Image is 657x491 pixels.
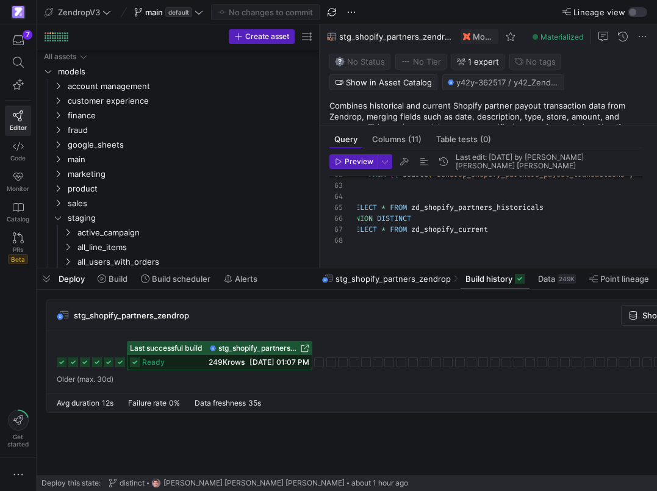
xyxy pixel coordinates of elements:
[442,74,564,90] button: y42y-362517 / y42_ZendropV3_main / stg_shopify_partners_zendrop
[5,228,31,269] a: PRsBeta
[58,7,100,17] span: ZendropV3
[218,268,263,289] button: Alerts
[411,224,488,234] span: zd_shopify_current
[329,100,652,155] p: Combines historical and current Shopify partner payout transaction data from Zendrop, merging fie...
[408,135,422,143] span: (11)
[135,268,216,289] button: Build scheduler
[329,154,378,169] button: Preview
[7,185,29,192] span: Monitor
[41,479,101,487] span: Deploy this state:
[526,57,556,66] span: No tags
[351,224,377,234] span: SELECT
[128,398,167,407] span: Failure rate
[68,167,312,181] span: marketing
[5,136,31,167] a: Code
[7,215,29,223] span: Catalog
[329,202,343,213] div: 65
[8,254,28,264] span: Beta
[23,30,32,40] div: 7
[41,93,314,108] div: Press SPACE to select this row.
[377,213,411,223] span: DISTINCT
[390,202,407,212] span: FROM
[12,6,24,18] img: https://storage.googleapis.com/y42-prod-data-exchange/images/qZXOSqkTtPuVcXVzF40oUlM07HVTwZXfPK0U...
[41,254,314,269] div: Press SPACE to select this row.
[152,274,210,284] span: Build scheduler
[465,274,512,284] span: Build history
[480,135,491,143] span: (0)
[41,196,314,210] div: Press SPACE to select this row.
[401,57,441,66] span: No Tier
[41,152,314,167] div: Press SPACE to select this row.
[468,57,499,66] span: 1 expert
[44,52,76,61] div: All assets
[145,7,163,17] span: main
[109,274,127,284] span: Build
[346,77,432,87] span: Show in Asset Catalog
[41,167,314,181] div: Press SPACE to select this row.
[92,268,133,289] button: Build
[451,54,504,70] button: 1 expert
[151,478,161,488] img: https://storage.googleapis.com/y42-prod-data-exchange/images/G2kHvxVlt02YItTmblwfhPy4mK5SfUxFU6Tr...
[390,224,407,234] span: FROM
[68,79,312,93] span: account management
[329,213,343,224] div: 66
[463,33,470,40] img: undefined
[509,54,561,70] button: No tags
[600,274,649,284] span: Point lineage
[41,240,314,254] div: Press SPACE to select this row.
[130,344,203,353] span: Last successful build
[339,32,453,41] span: stg_shopify_partners_zendrop
[5,29,31,51] button: 7
[395,54,447,70] button: No tierNo Tier
[195,398,246,407] span: Data freshness
[106,475,411,491] button: distincthttps://storage.googleapis.com/y42-prod-data-exchange/images/G2kHvxVlt02YItTmblwfhPy4mK5S...
[68,94,312,108] span: customer experience
[57,375,113,384] span: Older (max. 30d)
[473,32,496,41] span: Model
[218,344,298,353] span: stg_shopify_partners_zendrop
[41,137,314,152] div: Press SPACE to select this row.
[229,29,295,44] button: Create asset
[68,182,312,196] span: product
[351,202,377,212] span: SELECT
[235,274,257,284] span: Alerts
[460,268,530,289] button: Build history
[345,157,373,166] span: Preview
[335,57,345,66] img: No status
[68,123,312,137] span: fraud
[336,274,451,284] span: stg_shopify_partners_zendrop
[210,344,309,353] a: stg_shopify_partners_zendrop
[411,202,544,212] span: zd_shopify_partners_historicals
[248,398,261,407] span: 35s
[329,191,343,202] div: 64
[77,240,312,254] span: all_line_items
[351,479,408,487] span: about 1 hour ago
[59,274,85,284] span: Deploy
[250,357,309,367] span: [DATE] 01:07 PM
[5,405,31,453] button: Getstarted
[169,398,180,407] span: 0%
[41,4,114,20] button: ZendropV3
[41,210,314,225] div: Press SPACE to select this row.
[77,226,312,240] span: active_campaign
[77,255,312,269] span: all_users_with_orders
[165,7,192,17] span: default
[401,57,411,66] img: No tier
[41,225,314,240] div: Press SPACE to select this row.
[102,398,113,407] span: 12s
[538,274,555,284] span: Data
[456,77,559,87] span: y42y-362517 / y42_ZendropV3_main / stg_shopify_partners_zendrop
[584,268,655,289] button: Point lineage
[540,32,583,41] span: Materialized
[68,211,312,225] span: staging
[5,106,31,136] a: Editor
[245,32,289,41] span: Create asset
[142,358,165,367] span: ready
[127,341,312,370] button: Last successful buildstg_shopify_partners_zendropready249Krows[DATE] 01:07 PM
[334,135,357,143] span: Query
[41,79,314,93] div: Press SPACE to select this row.
[41,123,314,137] div: Press SPACE to select this row.
[58,65,312,79] span: models
[329,180,343,191] div: 63
[456,153,635,170] div: Last edit: [DATE] by [PERSON_NAME] [PERSON_NAME] [PERSON_NAME]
